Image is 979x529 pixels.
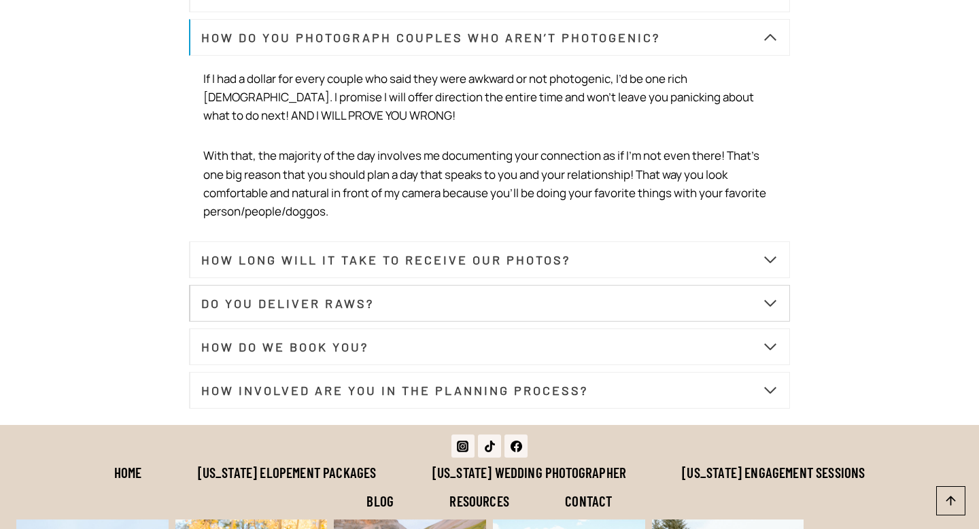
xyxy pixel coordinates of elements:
[189,56,790,235] div: HOW DO YOU PHOTOGRAPH COUPLES WHO AREN’T PHOTOGENIC?
[504,434,528,458] a: Facebook
[422,486,537,515] a: Resources
[201,296,374,311] strong: DO YOU DELIVER RAWS?
[405,458,655,486] a: [US_STATE] Wedding Photographer
[936,486,965,515] a: Scroll to top
[203,146,776,220] p: With that, the majority of the day involves me documenting your connection as if I’m not even the...
[67,458,912,515] nav: Footer Navigation
[189,19,790,56] button: HOW DO YOU PHOTOGRAPH COUPLES WHO AREN’T PHOTOGENIC?
[478,434,501,458] a: TikTok
[654,458,893,486] a: [US_STATE] Engagement Sessions
[537,486,640,515] a: Contact
[189,241,790,278] button: HOW LONG WILL IT TAKE TO RECEIVE OUR PHOTOS?
[201,30,660,45] strong: HOW DO YOU PHOTOGRAPH COUPLES WHO AREN’T PHOTOGENIC?
[189,372,790,409] button: HOW INVOLVED ARE YOU IN THE PLANNING PROCESS?
[201,383,588,398] strong: HOW INVOLVED ARE YOU IN THE PLANNING PROCESS?
[201,339,368,354] strong: HOW DO WE BOOK YOU?
[339,486,422,515] a: Blog
[451,434,475,458] a: Instagram
[169,458,404,486] a: [US_STATE] Elopement Packages
[189,285,790,322] button: DO YOU DELIVER RAWS?
[189,328,790,365] button: HOW DO WE BOOK YOU?
[201,252,570,267] strong: HOW LONG WILL IT TAKE TO RECEIVE OUR PHOTOS?
[86,458,169,486] a: Home
[203,69,776,125] p: If I had a dollar for every couple who said they were awkward or not photogenic, I’d be one rich ...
